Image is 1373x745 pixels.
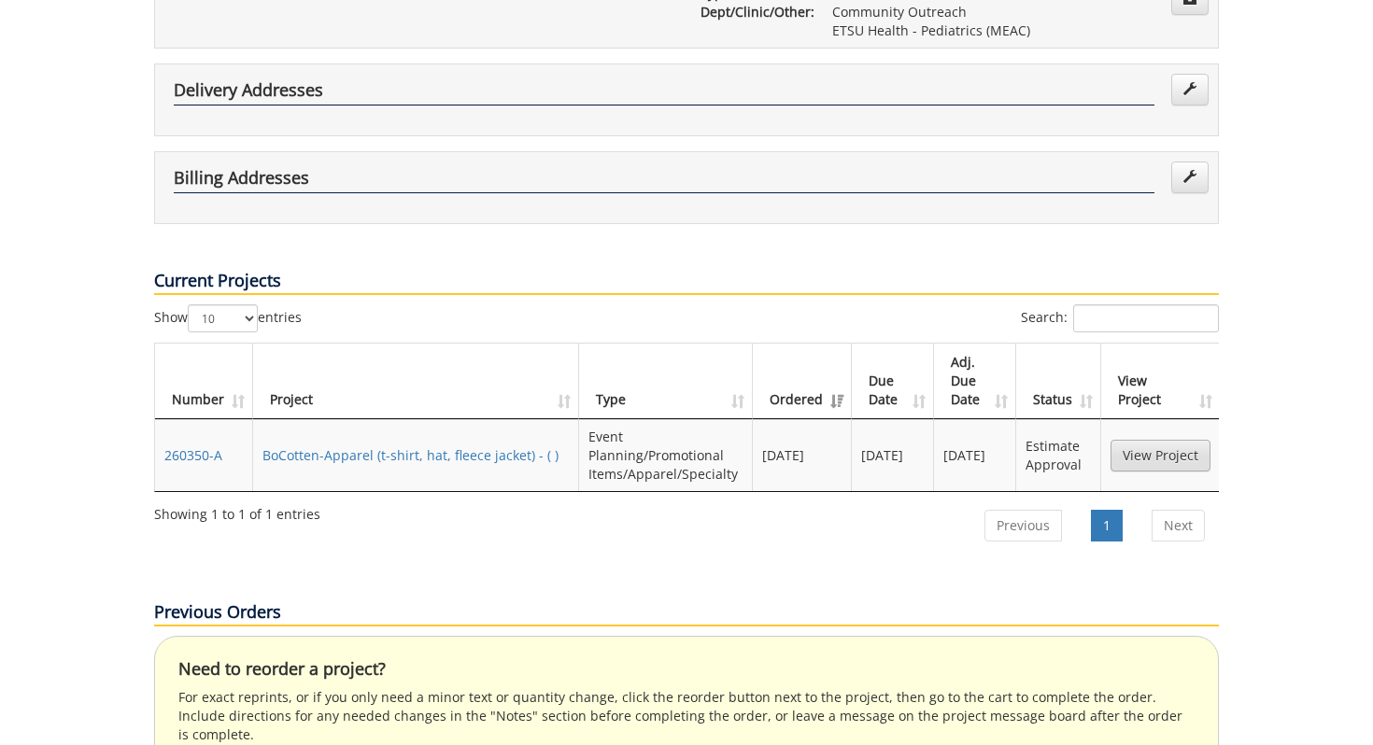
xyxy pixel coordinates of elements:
[753,419,852,491] td: [DATE]
[164,446,222,464] a: 260350-A
[188,304,258,332] select: Showentries
[753,344,852,419] th: Ordered: activate to sort column ascending
[154,304,302,332] label: Show entries
[174,169,1154,193] h4: Billing Addresses
[154,600,1219,626] p: Previous Orders
[1111,440,1210,471] a: View Project
[934,344,1016,419] th: Adj. Due Date: activate to sort column ascending
[154,269,1219,295] p: Current Projects
[1091,510,1123,541] a: 1
[934,419,1016,491] td: [DATE]
[1171,74,1209,105] a: Edit Addresses
[984,510,1062,541] a: Previous
[178,688,1195,744] p: For exact reprints, or if you only need a minor text or quantity change, click the reorder button...
[832,3,1199,21] p: Community Outreach
[832,21,1199,40] p: ETSU Health - Pediatrics (MEAC)
[579,419,753,491] td: Event Planning/Promotional Items/Apparel/Specialty
[1152,510,1205,541] a: Next
[253,344,579,419] th: Project: activate to sort column ascending
[1016,344,1101,419] th: Status: activate to sort column ascending
[579,344,753,419] th: Type: activate to sort column ascending
[154,498,320,524] div: Showing 1 to 1 of 1 entries
[1171,162,1209,193] a: Edit Addresses
[174,81,1154,105] h4: Delivery Addresses
[852,419,934,491] td: [DATE]
[155,344,253,419] th: Number: activate to sort column ascending
[852,344,934,419] th: Due Date: activate to sort column ascending
[178,660,1195,679] h4: Need to reorder a project?
[1021,304,1219,332] label: Search:
[701,3,804,21] p: Dept/Clinic/Other:
[1016,419,1101,491] td: Estimate Approval
[262,446,559,464] a: BoCotten-Apparel (t-shirt, hat, fleece jacket) - ( )
[1101,344,1220,419] th: View Project: activate to sort column ascending
[1073,304,1219,332] input: Search:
